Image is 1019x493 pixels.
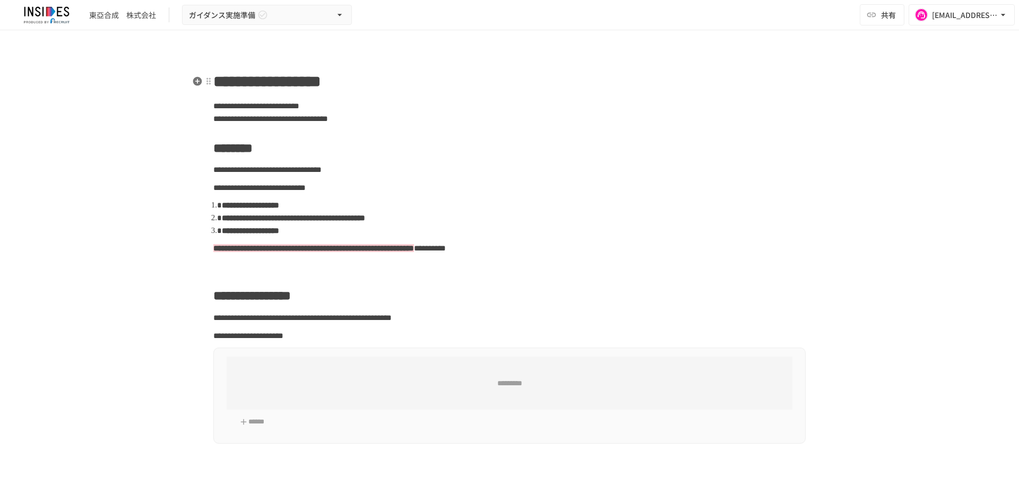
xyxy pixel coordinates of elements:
[182,5,352,25] button: ガイダンス実施準備
[189,8,255,22] span: ガイダンス実施準備
[909,4,1015,25] button: [EMAIL_ADDRESS][DOMAIN_NAME]
[881,9,896,21] span: 共有
[89,10,156,21] div: 東亞合成 株式会社
[932,8,998,22] div: [EMAIL_ADDRESS][DOMAIN_NAME]
[13,6,81,23] img: JmGSPSkPjKwBq77AtHmwC7bJguQHJlCRQfAXtnx4WuV
[860,4,904,25] button: 共有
